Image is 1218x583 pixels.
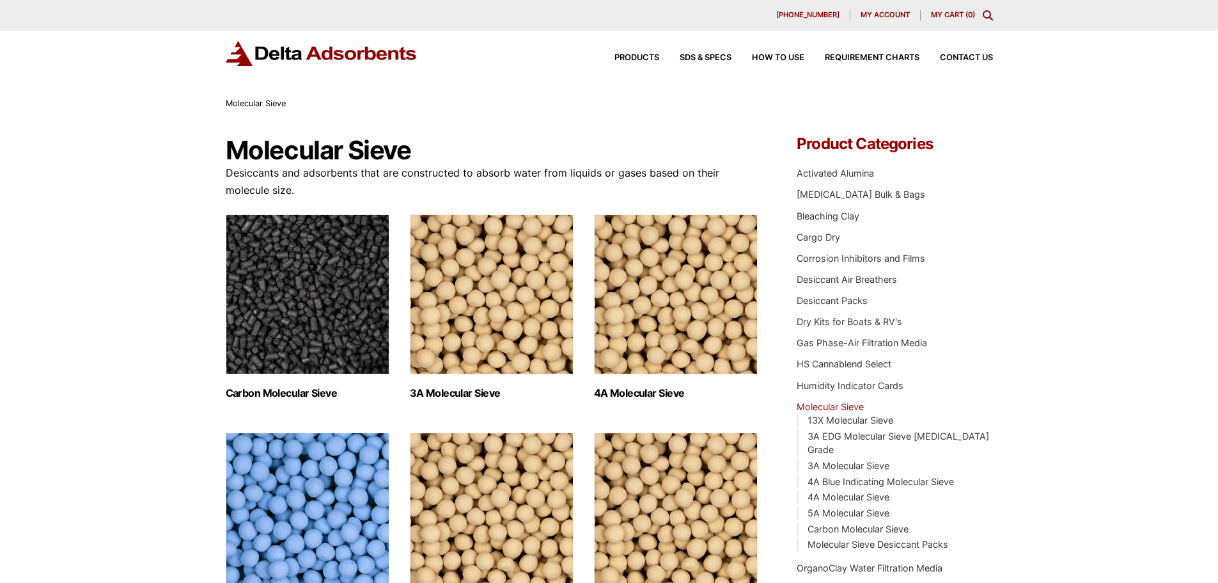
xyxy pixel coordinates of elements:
[797,189,925,200] a: [MEDICAL_DATA] Bulk & Bags
[731,54,804,62] a: How to Use
[410,214,574,374] img: 3A Molecular Sieve
[808,415,893,426] a: 13X Molecular Sieve
[804,54,919,62] a: Requirement Charts
[797,563,942,573] a: OrganoClay Water Filtration Media
[594,387,758,399] h2: 4A Molecular Sieve
[808,507,889,518] a: 5A Molecular Sieve
[808,476,954,487] a: 4A Blue Indicating Molecular Sieve
[226,164,759,199] p: Desiccants and adsorbents that are constructed to absorb water from liquids or gases based on the...
[226,41,418,66] img: Delta Adsorbents
[797,401,864,412] a: Molecular Sieve
[752,54,804,62] span: How to Use
[226,214,389,399] a: Visit product category Carbon Molecular Sieve
[594,214,758,374] img: 4A Molecular Sieve
[659,54,731,62] a: SDS & SPECS
[226,136,759,164] h1: Molecular Sieve
[410,387,574,399] h2: 3A Molecular Sieve
[825,54,919,62] span: Requirement Charts
[797,211,859,221] a: Bleaching Clay
[594,214,758,399] a: Visit product category 4A Molecular Sieve
[808,523,909,534] a: Carbon Molecular Sieve
[808,431,989,456] a: 3A EDG Molecular Sieve [MEDICAL_DATA] Grade
[226,99,286,108] span: Molecular Sieve
[919,54,993,62] a: Contact Us
[797,274,897,285] a: Desiccant Air Breathers
[983,10,993,20] div: Toggle Modal Content
[776,12,839,19] span: [PHONE_NUMBER]
[766,10,850,20] a: [PHONE_NUMBER]
[797,316,902,327] a: Dry Kits for Boats & RV's
[808,539,948,550] a: Molecular Sieve Desiccant Packs
[594,54,659,62] a: Products
[808,491,889,502] a: 4A Molecular Sieve
[797,358,891,369] a: HS Cannablend Select
[940,54,993,62] span: Contact Us
[797,136,992,152] h4: Product Categories
[680,54,731,62] span: SDS & SPECS
[410,214,574,399] a: Visit product category 3A Molecular Sieve
[614,54,659,62] span: Products
[797,337,927,348] a: Gas Phase-Air Filtration Media
[850,10,921,20] a: My account
[226,214,389,374] img: Carbon Molecular Sieve
[226,387,389,399] h2: Carbon Molecular Sieve
[797,168,874,179] a: Activated Alumina
[797,253,925,264] a: Corrosion Inhibitors and Films
[861,12,910,19] span: My account
[797,232,840,243] a: Cargo Dry
[808,460,889,471] a: 3A Molecular Sieve
[797,295,868,306] a: Desiccant Packs
[968,10,972,19] span: 0
[797,380,903,391] a: Humidity Indicator Cards
[931,10,975,19] a: My Cart (0)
